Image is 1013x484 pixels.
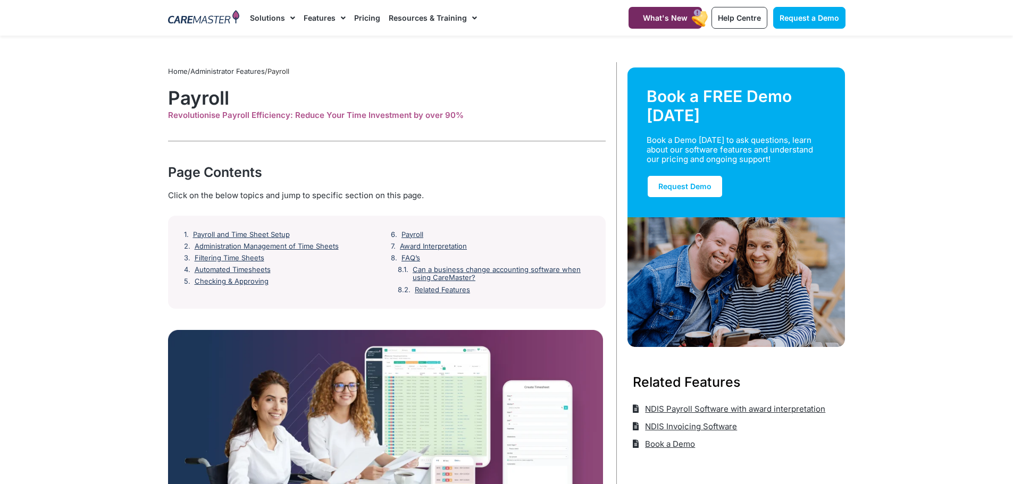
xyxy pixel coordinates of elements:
[413,266,590,282] a: Can a business change accounting software when using CareMaster?
[642,418,737,435] span: NDIS Invoicing Software
[647,87,826,125] div: Book a FREE Demo [DATE]
[195,277,269,286] a: Checking & Approving
[168,87,606,109] h1: Payroll
[190,67,265,75] a: Administrator Features
[168,190,606,201] div: Click on the below topics and jump to specific section on this page.
[780,13,839,22] span: Request a Demo
[415,286,470,294] a: Related Features
[168,67,289,75] span: / /
[195,242,339,251] a: Administration Management of Time Sheets
[400,242,467,251] a: Award Interpretation
[642,435,695,453] span: Book a Demo
[401,254,420,262] a: FAQ’s
[195,254,264,262] a: Filtering Time Sheets
[168,163,606,182] div: Page Contents
[711,7,767,29] a: Help Centre
[633,400,826,418] a: NDIS Payroll Software with award interpretation
[718,13,761,22] span: Help Centre
[642,400,825,418] span: NDIS Payroll Software with award interpretation
[195,266,271,274] a: Automated Timesheets
[633,435,696,453] a: Book a Demo
[773,7,845,29] a: Request a Demo
[168,67,188,75] a: Home
[627,217,845,347] img: Support Worker and NDIS Participant out for a coffee.
[647,175,723,198] a: Request Demo
[633,372,840,392] h3: Related Features
[168,111,606,120] div: Revolutionise Payroll Efficiency: Reduce Your Time Investment by over 90%
[168,10,240,26] img: CareMaster Logo
[267,67,289,75] span: Payroll
[643,13,688,22] span: What's New
[633,418,738,435] a: NDIS Invoicing Software
[658,182,711,191] span: Request Demo
[401,231,423,239] a: Payroll
[193,231,290,239] a: Payroll and Time Sheet Setup
[629,7,702,29] a: What's New
[647,135,814,164] div: Book a Demo [DATE] to ask questions, learn about our software features and understand our pricing...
